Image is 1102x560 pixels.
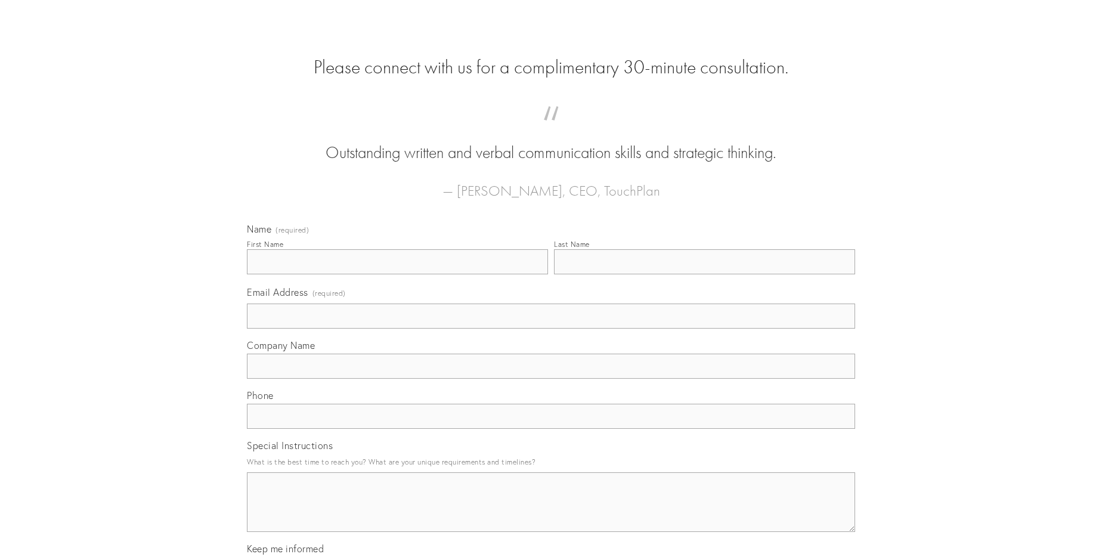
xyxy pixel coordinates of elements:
h2: Please connect with us for a complimentary 30-minute consultation. [247,56,855,79]
blockquote: Outstanding written and verbal communication skills and strategic thinking. [266,118,836,165]
figcaption: — [PERSON_NAME], CEO, TouchPlan [266,165,836,203]
span: Email Address [247,286,308,298]
span: Special Instructions [247,440,333,451]
span: Name [247,223,271,235]
p: What is the best time to reach you? What are your unique requirements and timelines? [247,454,855,470]
span: Phone [247,389,274,401]
span: Company Name [247,339,315,351]
div: Last Name [554,240,590,249]
span: (required) [275,227,309,234]
span: “ [266,118,836,141]
span: (required) [312,285,346,301]
div: First Name [247,240,283,249]
span: Keep me informed [247,543,324,555]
